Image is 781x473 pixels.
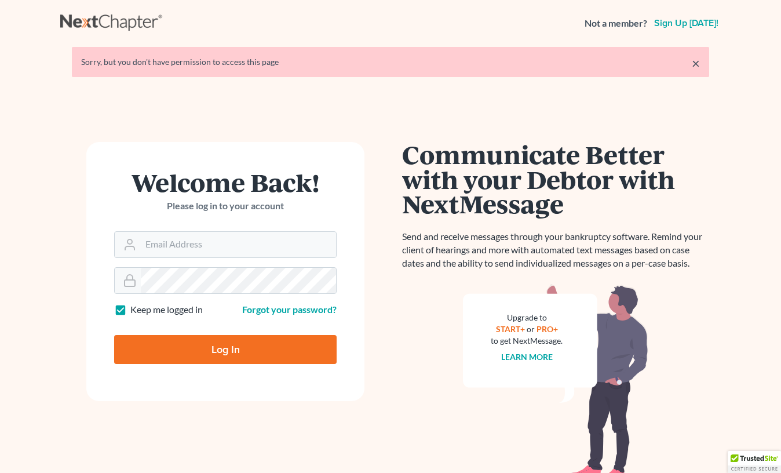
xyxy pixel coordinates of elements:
input: Email Address [141,232,336,257]
a: Sign up [DATE]! [652,19,721,28]
h1: Communicate Better with your Debtor with NextMessage [402,142,709,216]
p: Send and receive messages through your bankruptcy software. Remind your client of hearings and mo... [402,230,709,270]
div: to get NextMessage. [491,335,563,347]
div: Upgrade to [491,312,563,323]
input: Log In [114,335,337,364]
a: Learn more [501,352,553,362]
strong: Not a member? [585,17,647,30]
a: START+ [496,324,525,334]
a: Forgot your password? [242,304,337,315]
a: × [692,56,700,70]
span: or [527,324,535,334]
p: Please log in to your account [114,199,337,213]
div: Sorry, but you don't have permission to access this page [81,56,700,68]
div: TrustedSite Certified [728,451,781,473]
label: Keep me logged in [130,303,203,316]
h1: Welcome Back! [114,170,337,195]
a: PRO+ [537,324,558,334]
